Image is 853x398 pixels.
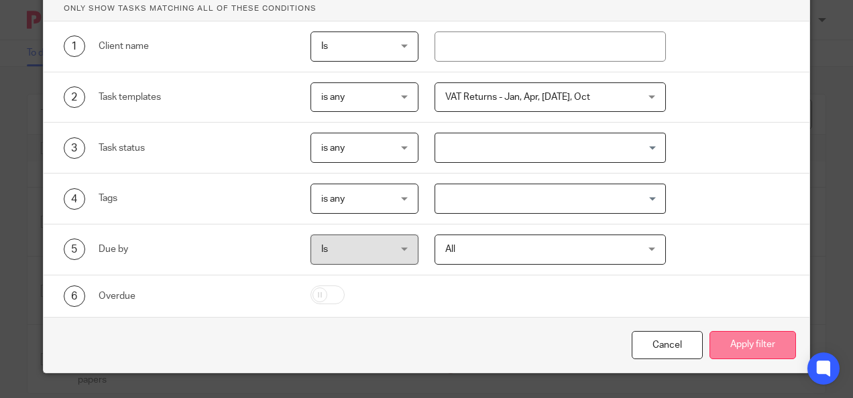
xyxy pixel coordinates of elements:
div: Search for option [435,133,666,163]
div: Task templates [99,90,295,104]
div: 1 [64,36,85,57]
div: Tags [99,192,295,205]
span: VAT Returns - Jan, Apr, [DATE], Oct [445,92,590,102]
div: 6 [64,285,85,307]
input: Search for option [437,187,658,210]
div: Due by [99,243,295,256]
div: Overdue [99,289,295,303]
div: 5 [64,239,85,260]
div: 3 [64,137,85,159]
div: Task status [99,141,295,155]
span: is any [321,194,345,204]
span: Is [321,245,328,254]
input: Search for option [437,136,658,159]
div: Close this dialog window [632,331,703,360]
div: Client name [99,40,295,53]
div: 4 [64,188,85,210]
span: All [445,245,455,254]
div: Search for option [435,184,666,214]
span: is any [321,92,345,102]
div: 2 [64,86,85,108]
span: Is [321,42,328,51]
button: Apply filter [709,331,796,360]
span: is any [321,143,345,153]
